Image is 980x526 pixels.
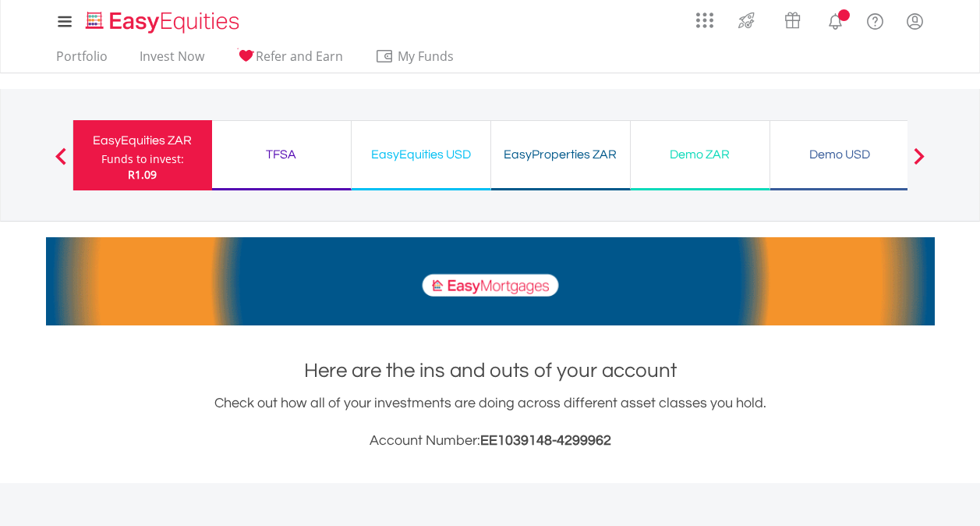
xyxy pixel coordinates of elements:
[501,144,621,165] div: EasyProperties ZAR
[133,48,211,73] a: Invest Now
[80,4,246,35] a: Home page
[640,144,760,165] div: Demo ZAR
[46,393,935,452] div: Check out how all of your investments are doing across different asset classes you hold.
[83,130,203,151] div: EasyEquities ZAR
[904,155,935,171] button: Next
[128,167,157,182] span: R1.09
[375,46,477,66] span: My Funds
[221,144,341,165] div: TFSA
[855,4,895,35] a: FAQ's and Support
[50,48,114,73] a: Portfolio
[734,8,759,33] img: thrive-v2.svg
[780,144,900,165] div: Demo USD
[83,9,246,35] img: EasyEquities_Logo.png
[480,433,611,448] span: EE1039148-4299962
[256,48,343,65] span: Refer and Earn
[769,4,815,33] a: Vouchers
[696,12,713,29] img: grid-menu-icon.svg
[46,430,935,452] h3: Account Number:
[686,4,724,29] a: AppsGrid
[815,4,855,35] a: Notifications
[45,155,76,171] button: Previous
[895,4,935,38] a: My Profile
[46,237,935,325] img: EasyMortage Promotion Banner
[46,357,935,385] h1: Here are the ins and outs of your account
[101,151,184,167] div: Funds to invest:
[230,48,349,73] a: Refer and Earn
[361,144,481,165] div: EasyEquities USD
[780,8,805,33] img: vouchers-v2.svg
